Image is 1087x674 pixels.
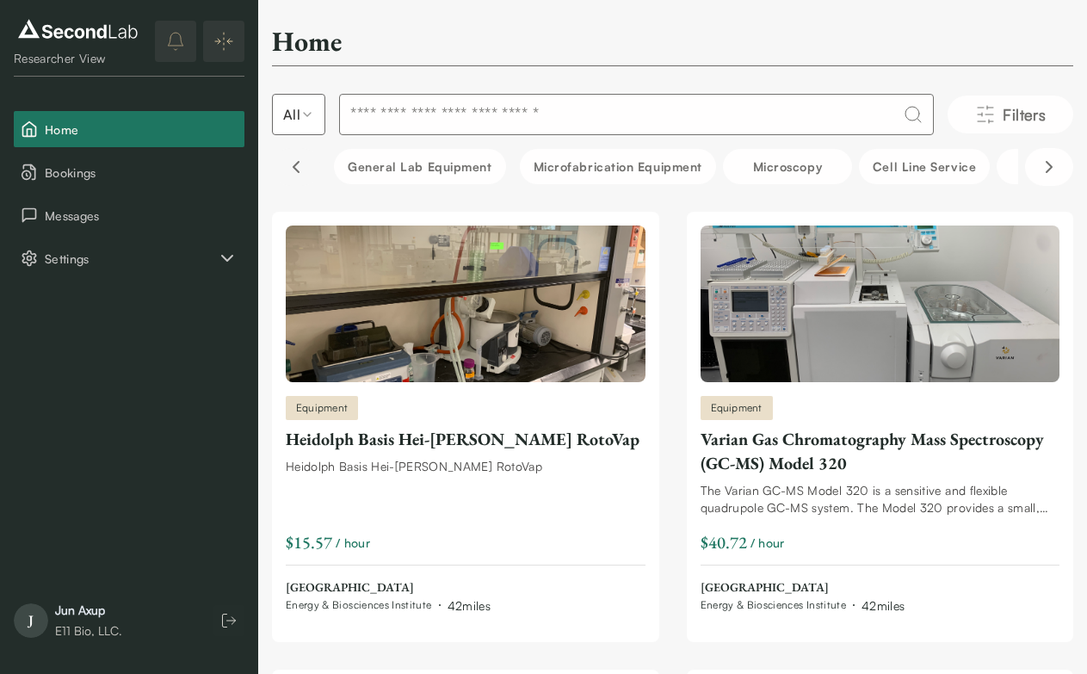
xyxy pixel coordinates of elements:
[55,622,122,640] div: E11 Bio, LLC.
[701,530,747,554] div: $40.72
[45,250,217,268] span: Settings
[701,598,847,612] span: Energy & Biosciences Institute
[14,50,142,67] div: Researcher View
[203,21,244,62] button: Expand/Collapse sidebar
[711,400,763,416] span: Equipment
[520,149,716,184] button: Microfabrication Equipment
[948,96,1073,133] button: Filters
[286,427,645,451] div: Heidolph Basis Hei-[PERSON_NAME] RotoVap
[701,226,1060,615] a: Varian Gas Chromatography Mass Spectroscopy (GC-MS) Model 320EquipmentVarian Gas Chromatography M...
[14,154,244,190] button: Bookings
[14,240,244,276] div: Settings sub items
[14,15,142,43] img: logo
[859,149,990,184] button: Cell line service
[155,21,196,62] button: notifications
[701,427,1060,475] div: Varian Gas Chromatography Mass Spectroscopy (GC-MS) Model 320
[286,226,645,382] img: Heidolph Basis Hei-VAP HL RotoVap
[336,534,370,552] span: / hour
[14,240,244,276] button: Settings
[1003,102,1046,127] span: Filters
[286,530,332,554] div: $15.57
[14,111,244,147] button: Home
[272,94,325,135] button: Select listing type
[862,597,905,615] div: 42 miles
[296,400,348,416] span: Equipment
[272,148,320,186] button: Scroll left
[55,602,122,619] div: Jun Axup
[14,197,244,233] button: Messages
[334,149,506,184] button: General Lab equipment
[45,121,238,139] span: Home
[701,226,1060,382] img: Varian Gas Chromatography Mass Spectroscopy (GC-MS) Model 320
[701,579,905,597] span: [GEOGRAPHIC_DATA]
[723,149,852,184] button: Microscopy
[750,534,785,552] span: / hour
[1025,148,1073,186] button: Scroll right
[286,579,491,597] span: [GEOGRAPHIC_DATA]
[286,226,645,615] a: Heidolph Basis Hei-VAP HL RotoVapEquipmentHeidolph Basis Hei-[PERSON_NAME] RotoVapHeidolph Basis ...
[286,458,645,475] div: Heidolph Basis Hei-[PERSON_NAME] RotoVap
[213,605,244,636] button: Log out
[14,603,48,638] span: J
[272,24,342,59] h2: Home
[286,598,432,612] span: Energy & Biosciences Institute
[448,597,491,615] div: 42 miles
[45,207,238,225] span: Messages
[701,482,1060,516] div: The Varian GC-MS Model 320 is a sensitive and flexible quadrupole GC-MS system. The Model 320 pro...
[45,164,238,182] span: Bookings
